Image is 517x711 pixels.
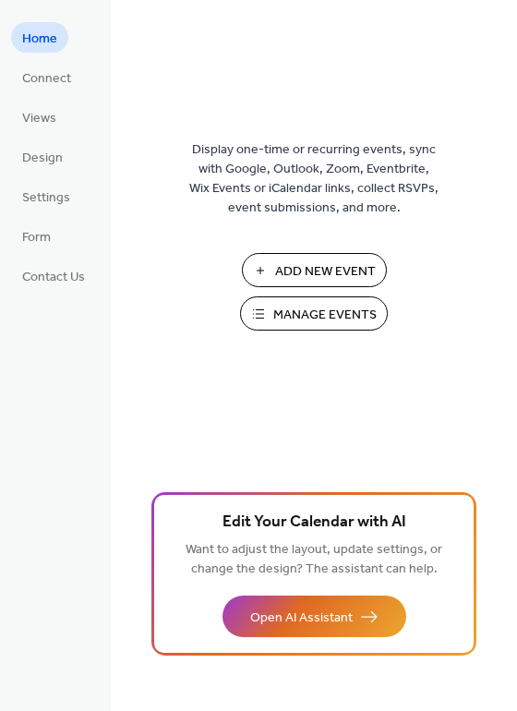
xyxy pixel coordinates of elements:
a: Contact Us [11,260,96,291]
button: Open AI Assistant [222,596,406,637]
a: Home [11,22,68,53]
span: Home [22,30,57,49]
span: Display one-time or recurring events, sync with Google, Outlook, Zoom, Eventbrite, Wix Events or ... [189,140,439,218]
span: Connect [22,69,71,89]
span: Edit Your Calendar with AI [222,510,406,536]
button: Manage Events [240,296,388,331]
span: Contact Us [22,268,85,287]
a: Connect [11,62,82,92]
span: Manage Events [273,306,377,325]
span: Open AI Assistant [250,609,353,628]
span: Settings [22,188,70,208]
span: Want to adjust the layout, update settings, or change the design? The assistant can help. [186,537,442,582]
span: Views [22,109,56,128]
a: Settings [11,181,81,211]
span: Form [22,228,51,247]
a: Form [11,221,62,251]
a: Views [11,102,67,132]
button: Add New Event [242,253,387,287]
span: Add New Event [275,262,376,282]
span: Design [22,149,63,168]
a: Design [11,141,74,172]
